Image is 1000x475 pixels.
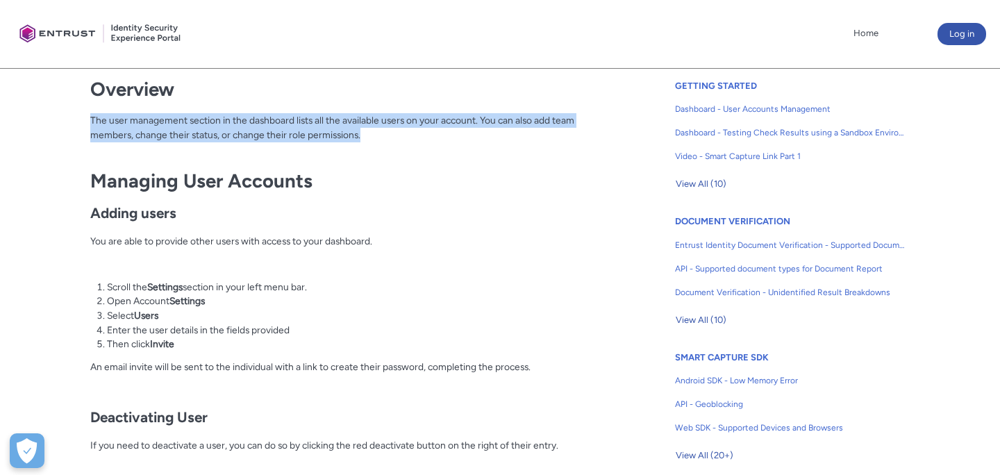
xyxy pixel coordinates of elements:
[676,174,726,194] span: View All (10)
[937,23,986,45] button: Log in
[675,281,906,304] a: Document Verification - Unidentified Result Breakdowns
[676,445,733,466] span: View All (20+)
[676,310,726,331] span: View All (10)
[675,216,790,226] a: DOCUMENT VERIFICATION
[675,444,734,467] button: View All (20+)
[850,23,882,44] a: Home
[675,233,906,257] a: Entrust Identity Document Verification - Supported Document type and size
[90,113,577,156] p: The user management section in the dashboard lists all the available users on your account. You c...
[675,352,769,362] a: SMART CAPTURE SDK
[107,280,577,294] li: Scroll the section in your left menu bar.
[169,295,205,306] b: Settings
[10,433,44,468] div: Cookie Preferences
[675,126,906,139] span: Dashboard - Testing Check Results using a Sandbox Environment
[675,422,906,434] span: Web SDK - Supported Devices and Browsers
[107,337,577,351] li: Then click
[90,204,176,222] strong: Adding users
[675,374,906,387] span: Android SDK - Low Memory Error
[675,398,906,410] span: API - Geoblocking
[675,262,906,275] span: API - Supported document types for Document Report
[90,408,208,426] strong: Deactivating User
[675,103,906,115] span: Dashboard - User Accounts Management
[675,144,906,168] a: Video - Smart Capture Link Part 1
[90,234,577,249] p: You are able to provide other users with access to your dashboard.
[107,294,577,308] li: Open Account
[10,433,44,468] button: Open Preferences
[675,97,906,121] a: Dashboard - User Accounts Management
[90,360,577,374] p: An email invite will be sent to the individual with a link to create their password, completing t...
[90,438,577,467] p: If you need to deactivate a user, you can do so by clicking the red deactivate button on the righ...
[90,78,174,101] strong: Overview
[107,323,577,337] li: Enter the user details in the fields provided
[107,308,577,323] li: Select
[150,338,174,349] b: Invite
[675,173,727,195] button: View All (10)
[675,369,906,392] a: Android SDK - Low Memory Error
[90,169,312,192] strong: Managing User Accounts
[675,150,906,162] span: Video - Smart Capture Link Part 1
[675,286,906,299] span: Document Verification - Unidentified Result Breakdowns
[134,310,158,321] b: Users
[675,239,906,251] span: Entrust Identity Document Verification - Supported Document type and size
[675,309,727,331] button: View All (10)
[675,81,757,91] a: GETTING STARTED
[675,416,906,440] a: Web SDK - Supported Devices and Browsers
[675,392,906,416] a: API - Geoblocking
[147,281,183,292] b: Settings
[675,121,906,144] a: Dashboard - Testing Check Results using a Sandbox Environment
[675,257,906,281] a: API - Supported document types for Document Report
